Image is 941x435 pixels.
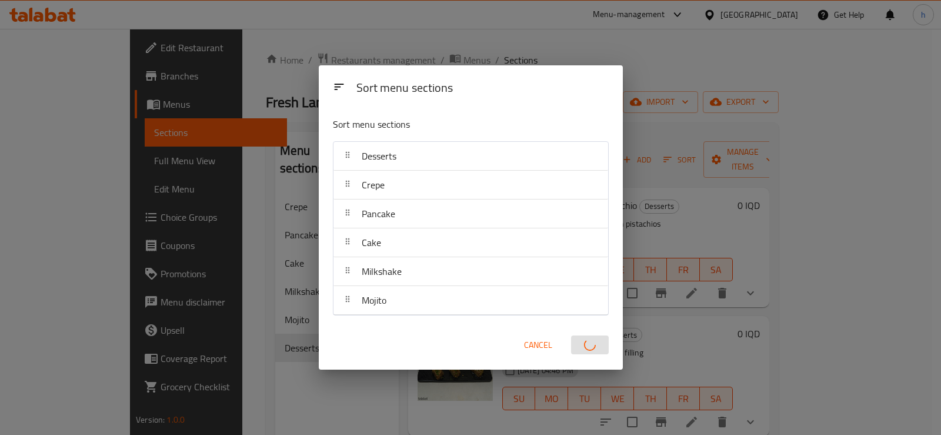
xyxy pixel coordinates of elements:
[362,291,386,309] span: Mojito
[362,176,385,194] span: Crepe
[352,75,613,102] div: Sort menu sections
[333,142,608,171] div: Desserts
[519,334,557,356] button: Cancel
[524,338,552,353] span: Cancel
[362,205,395,223] span: Pancake
[333,171,608,200] div: Crepe
[362,234,381,251] span: Cake
[333,286,608,315] div: Mojito
[333,200,608,228] div: Pancake
[333,228,608,257] div: Cake
[333,257,608,286] div: Milkshake
[362,263,402,280] span: Milkshake
[333,117,552,132] p: Sort menu sections
[362,147,396,165] span: Desserts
